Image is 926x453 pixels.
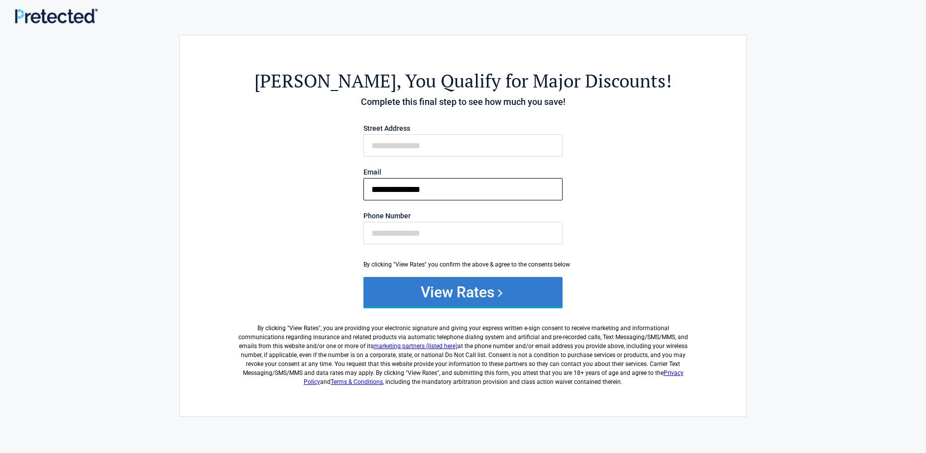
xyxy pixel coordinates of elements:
img: Main Logo [15,8,98,23]
label: By clicking " ", you are providing your electronic signature and giving your express written e-si... [234,316,692,386]
span: [PERSON_NAME] [254,69,396,93]
button: View Rates [363,277,563,307]
label: Phone Number [363,212,563,219]
div: By clicking "View Rates" you confirm the above & agree to the consents below [363,260,563,269]
a: marketing partners (listed here) [373,343,458,350]
span: View Rates [289,325,319,332]
h4: Complete this final step to see how much you save! [234,95,692,108]
label: Street Address [363,125,563,132]
a: Terms & Conditions [331,378,383,385]
h2: , You Qualify for Major Discounts! [234,69,692,93]
label: Email [363,169,563,176]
